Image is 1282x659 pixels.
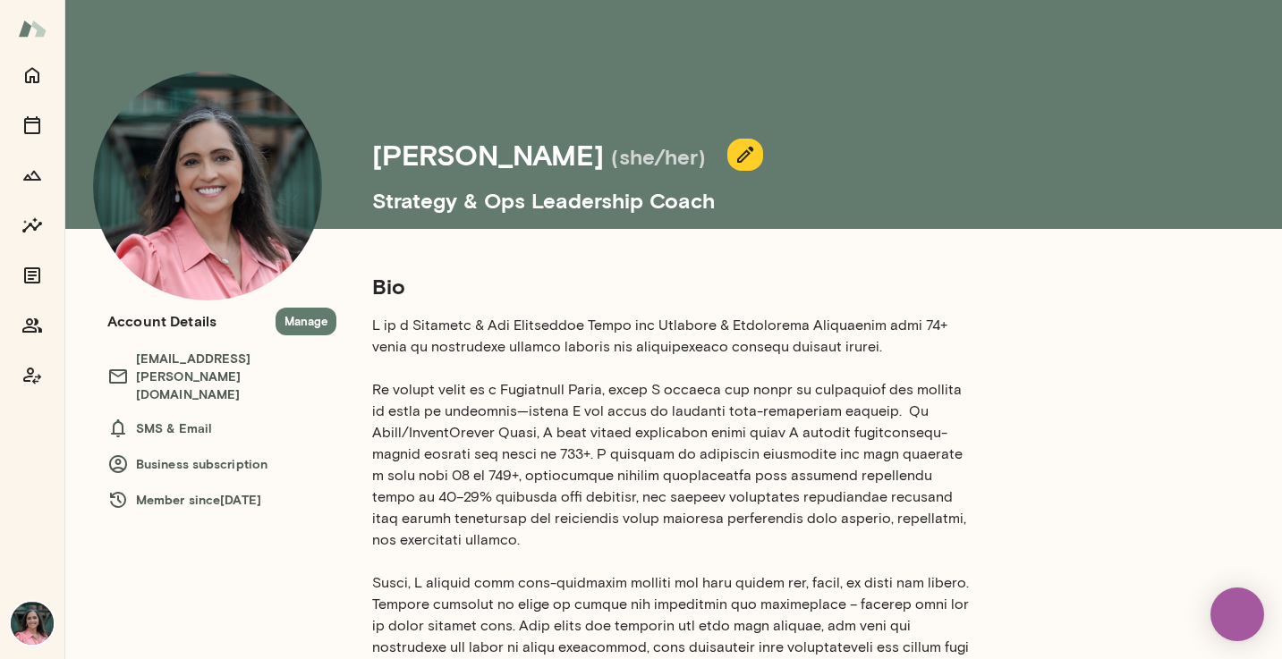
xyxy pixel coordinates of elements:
h5: (she/her) [611,142,706,171]
h5: Strategy & Ops Leadership Coach [372,172,1145,215]
button: Sessions [14,107,50,143]
h6: Account Details [107,310,216,332]
img: Mento [18,12,47,46]
img: Michelle Rangel [93,72,322,300]
button: Home [14,57,50,93]
button: Documents [14,258,50,293]
h6: Member since [DATE] [107,489,336,511]
h6: [EMAIL_ADDRESS][PERSON_NAME][DOMAIN_NAME] [107,350,336,403]
img: Michelle Rangel [11,602,54,645]
button: Coach app [14,358,50,393]
button: Members [14,308,50,343]
h5: Bio [372,272,973,300]
h6: SMS & Email [107,418,336,439]
button: Manage [276,308,336,335]
h4: [PERSON_NAME] [372,138,604,172]
button: Growth Plan [14,157,50,193]
h6: Business subscription [107,453,336,475]
button: Insights [14,207,50,243]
